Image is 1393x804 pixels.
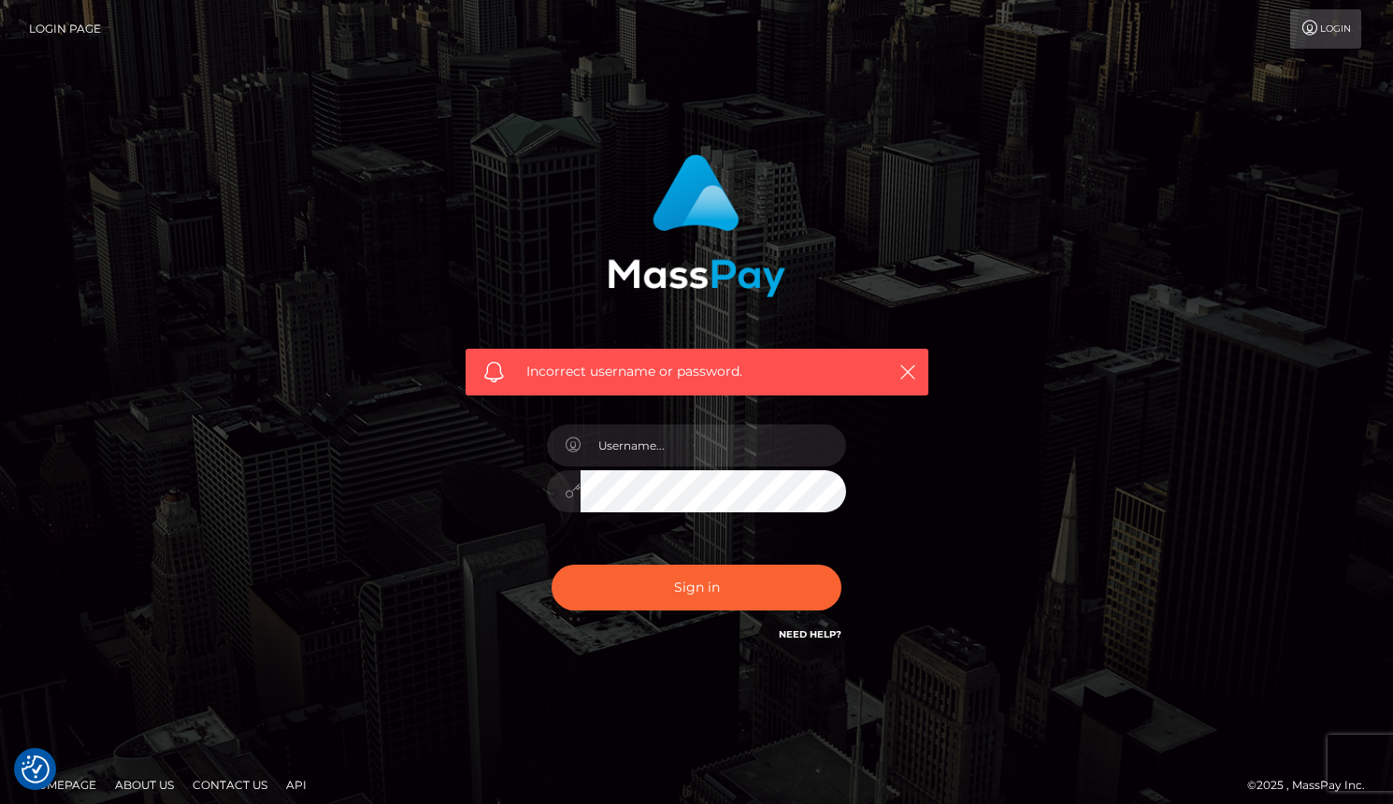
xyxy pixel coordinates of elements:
[1290,9,1361,49] a: Login
[581,424,846,467] input: Username...
[1247,775,1379,796] div: © 2025 , MassPay Inc.
[22,755,50,783] img: Revisit consent button
[608,154,785,297] img: MassPay Login
[779,628,841,640] a: Need Help?
[552,565,841,610] button: Sign in
[279,770,314,799] a: API
[108,770,181,799] a: About Us
[21,770,104,799] a: Homepage
[22,755,50,783] button: Consent Preferences
[29,9,101,49] a: Login Page
[526,362,868,381] span: Incorrect username or password.
[185,770,275,799] a: Contact Us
